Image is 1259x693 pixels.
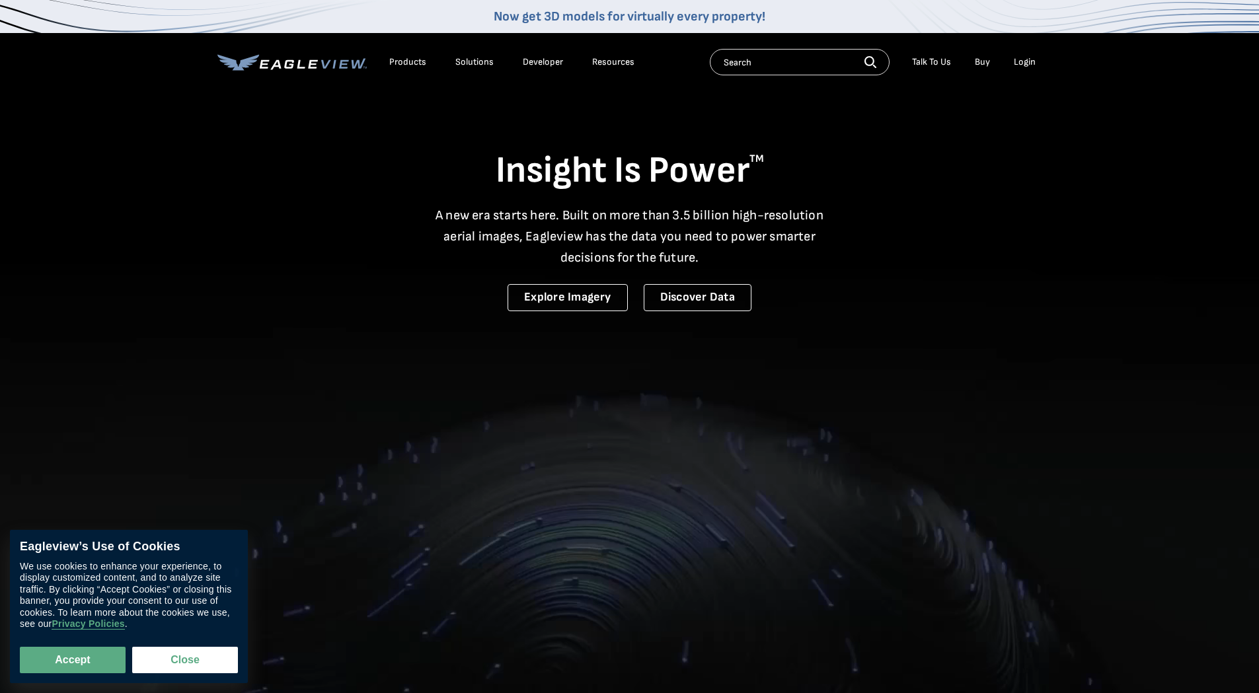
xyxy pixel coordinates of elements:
[912,56,951,68] div: Talk To Us
[52,619,124,630] a: Privacy Policies
[217,148,1042,194] h1: Insight Is Power
[132,647,238,673] button: Close
[455,56,494,68] div: Solutions
[20,561,238,630] div: We use cookies to enhance your experience, to display customized content, and to analyze site tra...
[508,284,628,311] a: Explore Imagery
[644,284,751,311] a: Discover Data
[710,49,890,75] input: Search
[389,56,426,68] div: Products
[975,56,990,68] a: Buy
[523,56,563,68] a: Developer
[494,9,765,24] a: Now get 3D models for virtually every property!
[20,540,238,554] div: Eagleview’s Use of Cookies
[428,205,832,268] p: A new era starts here. Built on more than 3.5 billion high-resolution aerial images, Eagleview ha...
[1014,56,1036,68] div: Login
[749,153,764,165] sup: TM
[592,56,634,68] div: Resources
[20,647,126,673] button: Accept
